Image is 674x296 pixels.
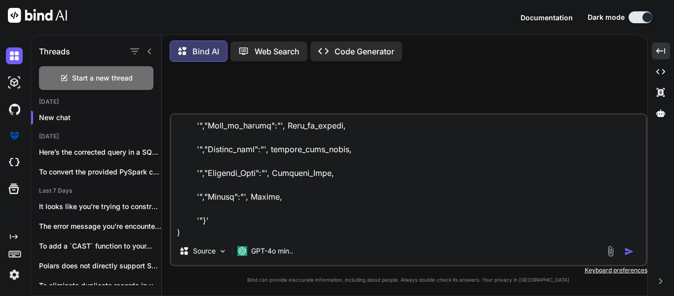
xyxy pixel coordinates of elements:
img: githubDark [6,101,23,118]
img: Pick Models [219,247,227,255]
span: Start a new thread [72,73,133,83]
p: New chat [39,113,161,123]
p: To add a `CAST` function to your... [39,241,161,251]
p: The error message you're encountering indicates that... [39,221,161,231]
p: To convert the provided PySpark code to ... [39,167,161,177]
p: GPT-4o min.. [251,246,293,256]
button: Documentation [521,12,573,23]
span: Documentation [521,13,573,22]
p: Web Search [255,45,300,57]
span: Dark mode [588,12,625,22]
img: darkAi-studio [6,74,23,91]
h2: Last 7 Days [31,187,161,195]
img: attachment [605,246,616,257]
img: darkChat [6,47,23,64]
p: Source [193,246,216,256]
h1: Threads [39,45,70,57]
p: Bind AI [192,45,219,57]
p: Keyboard preferences [170,266,647,274]
p: Code Generator [335,45,394,57]
p: Bind can provide inaccurate information, including about people. Always double-check its answers.... [170,276,647,284]
img: settings [6,266,23,283]
h2: [DATE] [31,132,161,140]
img: premium [6,127,23,144]
h2: [DATE] [31,98,161,106]
img: cloudideIcon [6,154,23,171]
p: To eliminate duplicate records in your SQL... [39,281,161,291]
p: Polars does not directly support SQL queries... [39,261,161,271]
p: It looks like you're trying to construct... [39,202,161,211]
img: Bind AI [8,8,67,23]
img: GPT-4o mini [237,246,247,256]
p: Here’s the corrected query in a SQL-like... [39,147,161,157]
textarea: Loremip dol sitametco ad elits doe tem incid utla et:DOLORE( '{','"MAGN_ALIQUAENI_ADMIN_VENIA":',... [171,115,646,237]
img: icon [624,247,634,256]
